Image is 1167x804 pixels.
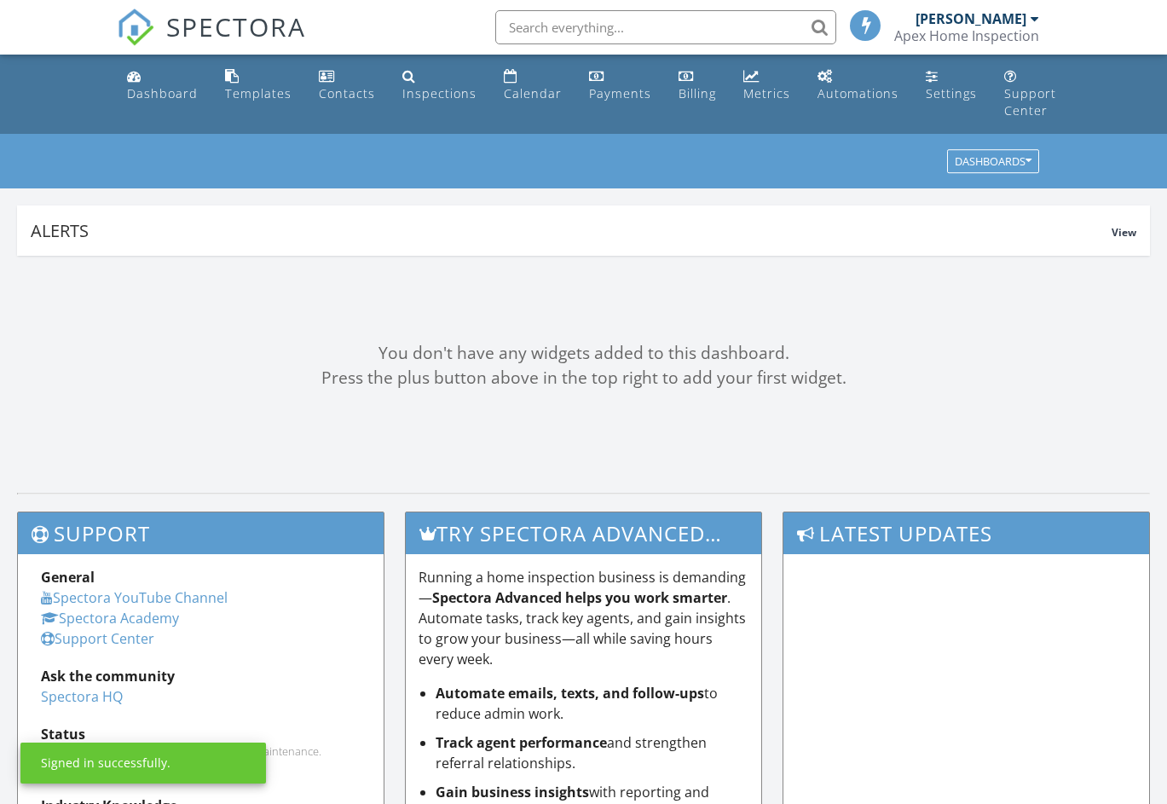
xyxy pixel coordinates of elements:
div: Ask the community [41,666,361,686]
strong: Spectora Advanced helps you work smarter [432,588,727,607]
strong: Track agent performance [436,733,607,752]
span: SPECTORA [166,9,306,44]
button: Dashboards [947,150,1039,174]
a: Settings [919,61,984,110]
div: Calendar [504,85,562,101]
p: Running a home inspection business is demanding— . Automate tasks, track key agents, and gain ins... [419,567,748,669]
div: Status [41,724,361,744]
div: Press the plus button above in the top right to add your first widget. [17,366,1150,390]
div: Billing [679,85,716,101]
a: Inspections [396,61,483,110]
a: Spectora HQ [41,687,123,706]
div: [PERSON_NAME] [916,10,1026,27]
div: Dashboards [955,156,1031,168]
h3: Try spectora advanced [DATE] [406,512,761,554]
a: Spectora Academy [41,609,179,628]
a: Automations (Basic) [811,61,905,110]
a: Payments [582,61,658,110]
div: You don't have any widgets added to this dashboard. [17,341,1150,366]
div: Payments [589,85,651,101]
li: to reduce admin work. [436,683,748,724]
a: Templates [218,61,298,110]
h3: Support [18,512,384,554]
input: Search everything... [495,10,836,44]
li: and strengthen referral relationships. [436,732,748,773]
div: Dashboard [127,85,198,101]
strong: Gain business insights [436,783,589,801]
h3: Latest Updates [783,512,1149,554]
a: Dashboard [120,61,205,110]
a: Spectora YouTube Channel [41,588,228,607]
a: Billing [672,61,723,110]
div: Metrics [743,85,790,101]
strong: General [41,568,95,587]
div: Templates [225,85,292,101]
div: Inspections [402,85,477,101]
div: Automations [817,85,898,101]
div: Apex Home Inspection [894,27,1039,44]
div: Contacts [319,85,375,101]
div: Settings [926,85,977,101]
a: SPECTORA [117,23,306,59]
a: Metrics [737,61,797,110]
a: Support Center [997,61,1063,127]
img: The Best Home Inspection Software - Spectora [117,9,154,46]
a: Support Center [41,629,154,648]
a: Contacts [312,61,382,110]
span: View [1112,225,1136,240]
strong: Automate emails, texts, and follow-ups [436,684,704,703]
div: Support Center [1004,85,1056,119]
a: Calendar [497,61,569,110]
div: Signed in successfully. [41,755,170,772]
div: Alerts [31,219,1112,242]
